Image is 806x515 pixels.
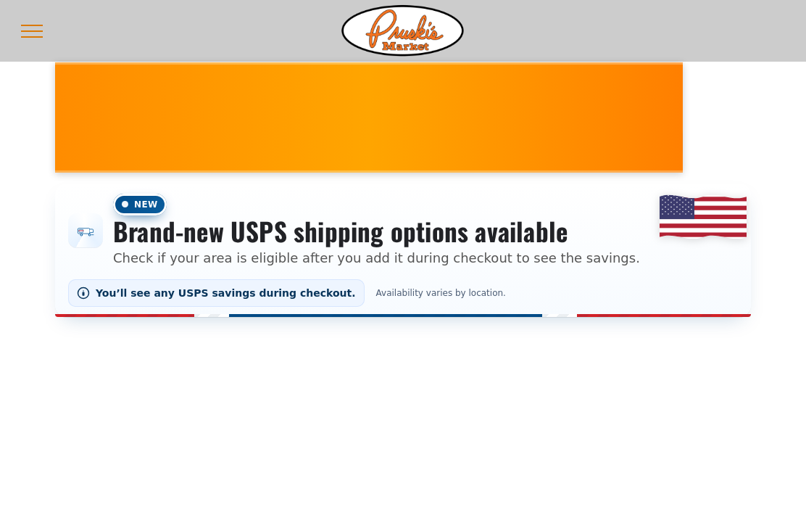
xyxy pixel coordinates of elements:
p: Check if your area is eligible after you add it during checkout to see the savings. [113,248,640,268]
button: menu [13,12,51,50]
span: New [113,194,167,215]
span: Availability varies by location. [372,288,510,298]
span: You’ll see any USPS savings during checkout. [96,287,356,299]
div: Shipping options announcement [55,184,751,318]
h3: Brand-new USPS shipping options available [113,215,640,247]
